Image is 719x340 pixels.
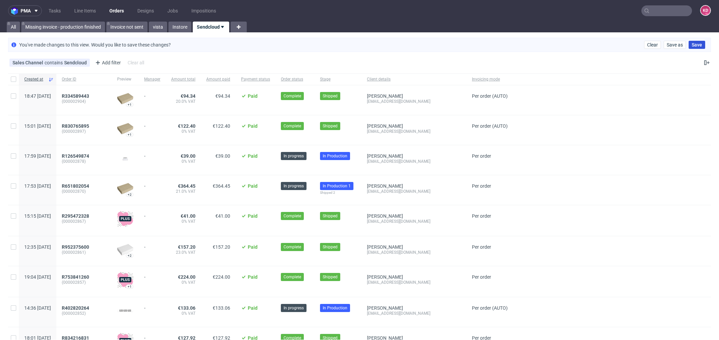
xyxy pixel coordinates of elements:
[178,123,195,129] span: €122.40
[171,99,195,104] span: 20.0% VAT
[144,181,160,189] div: -
[367,280,461,285] div: [EMAIL_ADDRESS][DOMAIN_NAME]
[284,274,301,280] span: Complete
[248,93,258,99] span: Paid
[62,244,89,250] span: R952375600
[105,5,128,16] a: Orders
[284,213,301,219] span: Complete
[144,303,160,311] div: -
[284,123,301,129] span: Complete
[323,305,347,311] span: In Production
[171,159,195,164] span: 0% VAT
[472,274,491,280] span: Per order
[62,183,89,189] span: R651802054
[472,123,508,129] span: Per order (AUTO)
[193,22,229,32] a: Sendcloud
[367,99,461,104] div: [EMAIL_ADDRESS][DOMAIN_NAME]
[62,274,89,280] span: R753841260
[178,183,195,189] span: €364.45
[117,154,133,163] img: version_two_editor_design
[62,213,89,219] span: R295472328
[144,76,160,82] span: Manager
[62,280,106,285] span: (000002857)
[144,272,160,280] div: -
[248,244,258,250] span: Paid
[213,123,230,129] span: €122.40
[62,311,106,316] span: (000002852)
[367,129,461,134] div: [EMAIL_ADDRESS][DOMAIN_NAME]
[11,7,21,15] img: logo
[144,242,160,250] div: -
[284,305,304,311] span: In progress
[62,99,106,104] span: (000002904)
[701,6,710,15] figcaption: KD
[117,211,133,227] img: plus-icon.676465ae8f3a83198b3f.png
[472,153,491,159] span: Per order
[215,153,230,159] span: €39.00
[284,244,301,250] span: Complete
[367,153,403,159] a: [PERSON_NAME]
[171,129,195,134] span: 0% VAT
[181,153,195,159] span: €39.00
[323,123,338,129] span: Shipped
[24,93,51,99] span: 18:47 [DATE]
[178,305,195,311] span: €133.06
[171,76,195,82] span: Amount total
[367,244,403,250] a: [PERSON_NAME]
[62,274,90,280] a: R753841260
[367,311,461,316] div: [EMAIL_ADDRESS][DOMAIN_NAME]
[62,244,90,250] a: R952375600
[213,244,230,250] span: €157.20
[117,76,133,82] span: Preview
[367,159,461,164] div: [EMAIL_ADDRESS][DOMAIN_NAME]
[106,22,148,32] a: Invoice not sent
[128,254,132,257] div: +2
[45,60,64,65] span: contains
[171,280,195,285] span: 0% VAT
[62,123,89,129] span: R830765895
[24,244,51,250] span: 12:35 [DATE]
[62,183,90,189] a: R651802054
[171,189,195,194] span: 21.0% VAT
[472,305,508,311] span: Per order (AUTO)
[128,193,132,196] div: +2
[133,5,158,16] a: Designs
[149,22,167,32] a: vista
[171,250,195,255] span: 23.0% VAT
[62,250,106,255] span: (000002861)
[62,76,106,82] span: Order ID
[367,93,403,99] a: [PERSON_NAME]
[24,274,51,280] span: 19:04 [DATE]
[248,213,258,219] span: Paid
[323,274,338,280] span: Shipped
[24,76,46,82] span: Created at
[472,183,491,189] span: Per order
[128,103,132,106] div: +1
[367,76,461,82] span: Client details
[215,93,230,99] span: €94.34
[144,151,160,159] div: -
[21,22,105,32] a: Missing invoice - production finished
[472,244,491,250] span: Per order
[8,5,42,16] button: pma
[367,274,403,280] a: [PERSON_NAME]
[323,93,338,99] span: Shipped
[367,183,403,189] a: [PERSON_NAME]
[117,309,133,312] img: version_two_editor_design.png
[62,305,90,311] a: R402820264
[12,60,45,65] span: Sales Channel
[62,123,90,129] a: R830765895
[144,121,160,129] div: -
[144,211,160,219] div: -
[241,76,270,82] span: Payment status
[62,189,106,194] span: (000002870)
[367,219,461,224] div: [EMAIL_ADDRESS][DOMAIN_NAME]
[692,42,702,47] span: Save
[181,213,195,219] span: €41.00
[644,41,661,49] button: Clear
[248,305,258,311] span: Paid
[367,189,461,194] div: [EMAIL_ADDRESS][DOMAIN_NAME]
[367,250,461,255] div: [EMAIL_ADDRESS][DOMAIN_NAME]
[64,60,87,65] div: Sendcloud
[62,153,89,159] span: R126549874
